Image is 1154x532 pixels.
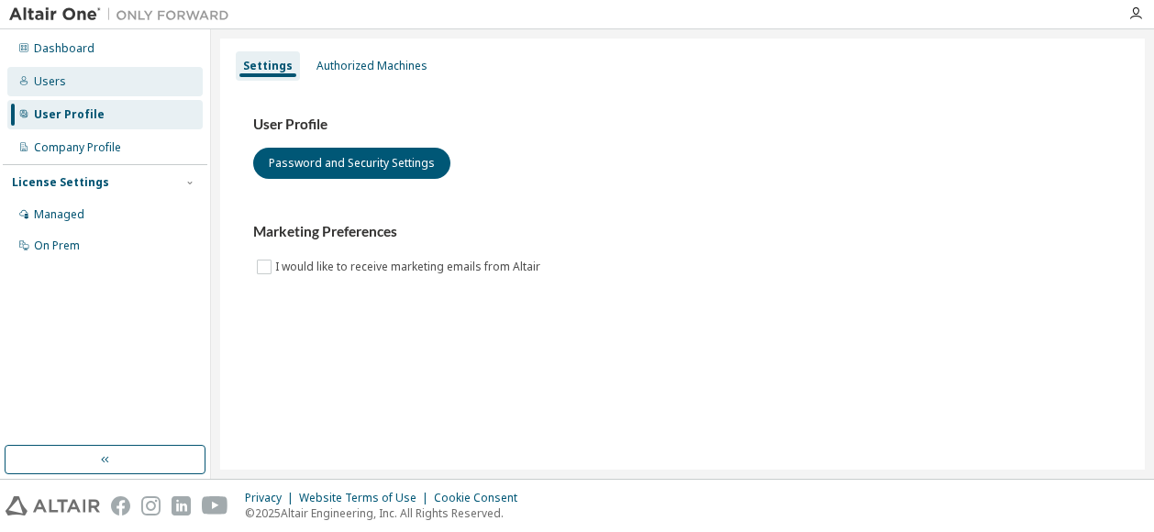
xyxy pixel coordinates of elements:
[253,116,1112,134] h3: User Profile
[253,223,1112,241] h3: Marketing Preferences
[253,148,450,179] button: Password and Security Settings
[299,491,434,505] div: Website Terms of Use
[34,238,80,253] div: On Prem
[434,491,528,505] div: Cookie Consent
[34,107,105,122] div: User Profile
[141,496,161,515] img: instagram.svg
[34,41,94,56] div: Dashboard
[34,140,121,155] div: Company Profile
[316,59,427,73] div: Authorized Machines
[34,74,66,89] div: Users
[111,496,130,515] img: facebook.svg
[202,496,228,515] img: youtube.svg
[245,491,299,505] div: Privacy
[172,496,191,515] img: linkedin.svg
[6,496,100,515] img: altair_logo.svg
[243,59,293,73] div: Settings
[245,505,528,521] p: © 2025 Altair Engineering, Inc. All Rights Reserved.
[12,175,109,190] div: License Settings
[9,6,239,24] img: Altair One
[34,207,84,222] div: Managed
[275,256,544,278] label: I would like to receive marketing emails from Altair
